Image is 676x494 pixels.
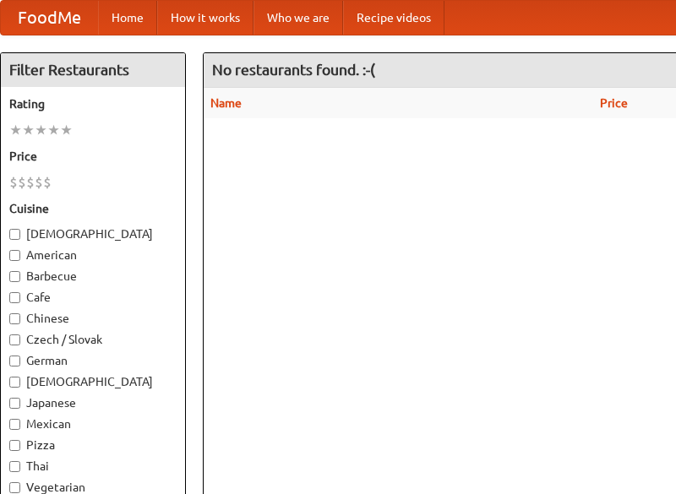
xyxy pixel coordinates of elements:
li: $ [26,173,35,192]
input: American [9,250,20,261]
li: ★ [35,121,47,139]
ng-pluralize: No restaurants found. :-( [212,62,375,78]
a: FoodMe [1,1,98,35]
label: Barbecue [9,268,177,285]
label: Mexican [9,415,177,432]
label: Czech / Slovak [9,331,177,348]
h4: Filter Restaurants [1,53,185,87]
label: American [9,247,177,263]
li: $ [43,173,52,192]
input: Japanese [9,398,20,409]
input: Chinese [9,313,20,324]
input: Mexican [9,419,20,430]
label: German [9,352,177,369]
input: Cafe [9,292,20,303]
label: [DEMOGRAPHIC_DATA] [9,225,177,242]
a: Recipe videos [343,1,444,35]
a: Who we are [253,1,343,35]
label: Pizza [9,437,177,453]
label: Chinese [9,310,177,327]
li: ★ [47,121,60,139]
h5: Rating [9,95,177,112]
a: Home [98,1,157,35]
li: $ [18,173,26,192]
h5: Cuisine [9,200,177,217]
li: $ [9,173,18,192]
input: Vegetarian [9,482,20,493]
label: Japanese [9,394,177,411]
input: [DEMOGRAPHIC_DATA] [9,377,20,388]
li: ★ [60,121,73,139]
h5: Price [9,148,177,165]
input: Barbecue [9,271,20,282]
label: [DEMOGRAPHIC_DATA] [9,373,177,390]
a: Name [210,96,242,110]
a: Price [600,96,628,110]
li: ★ [9,121,22,139]
li: ★ [22,121,35,139]
label: Cafe [9,289,177,306]
input: German [9,356,20,366]
input: Thai [9,461,20,472]
li: $ [35,173,43,192]
input: Pizza [9,440,20,451]
a: How it works [157,1,253,35]
input: [DEMOGRAPHIC_DATA] [9,229,20,240]
input: Czech / Slovak [9,334,20,345]
label: Thai [9,458,177,475]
